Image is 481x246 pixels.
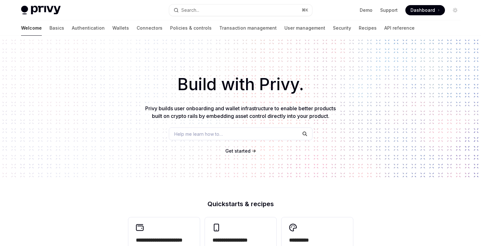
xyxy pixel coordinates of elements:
button: Search...⌘K [169,4,312,16]
a: Basics [49,20,64,36]
span: ⌘ K [302,8,308,13]
span: Dashboard [410,7,435,13]
a: Demo [360,7,372,13]
a: Security [333,20,351,36]
img: light logo [21,6,61,15]
a: Authentication [72,20,105,36]
h2: Quickstarts & recipes [128,201,353,207]
span: Privy builds user onboarding and wallet infrastructure to enable better products built on crypto ... [145,105,336,119]
a: API reference [384,20,415,36]
a: Connectors [137,20,162,36]
a: Policies & controls [170,20,212,36]
a: Wallets [112,20,129,36]
a: Dashboard [405,5,445,15]
a: Support [380,7,398,13]
a: User management [284,20,325,36]
span: Help me learn how to… [174,131,223,137]
a: Get started [225,148,251,154]
a: Recipes [359,20,377,36]
a: Transaction management [219,20,277,36]
div: Search... [181,6,199,14]
h1: Build with Privy. [10,72,471,97]
button: Toggle dark mode [450,5,460,15]
a: Welcome [21,20,42,36]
